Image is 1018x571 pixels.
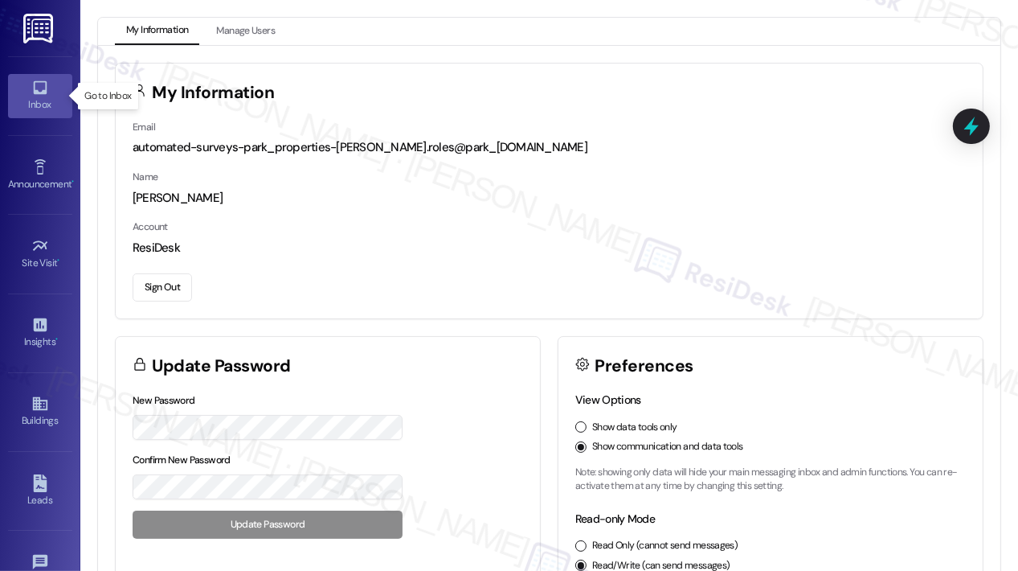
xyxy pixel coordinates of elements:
p: Go to Inbox [84,89,131,103]
label: Name [133,170,158,183]
h3: Preferences [595,358,693,375]
div: [PERSON_NAME] [133,190,966,207]
label: New Password [133,394,195,407]
h3: Update Password [153,358,291,375]
label: View Options [575,392,641,407]
button: Sign Out [133,273,192,302]
div: ResiDesk [133,240,966,257]
img: ResiDesk Logo [23,14,56,43]
a: Inbox [8,74,72,117]
label: Confirm New Password [133,454,231,466]
label: Show data tools only [592,421,677,435]
div: automated-surveys-park_properties-[PERSON_NAME].roles@park_[DOMAIN_NAME] [133,139,966,156]
button: My Information [115,18,199,45]
span: • [55,334,58,345]
label: Account [133,220,168,233]
h3: My Information [153,84,275,101]
button: Manage Users [205,18,286,45]
label: Read Only (cannot send messages) [592,539,738,553]
p: Note: showing only data will hide your main messaging inbox and admin functions. You can re-activ... [575,466,966,494]
label: Email [133,121,155,134]
a: Buildings [8,390,72,433]
span: • [72,176,74,187]
label: Show communication and data tools [592,440,743,454]
a: Site Visit • [8,232,72,276]
label: Read-only Mode [575,511,655,526]
a: Leads [8,470,72,513]
a: Insights • [8,311,72,355]
span: • [58,255,60,266]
